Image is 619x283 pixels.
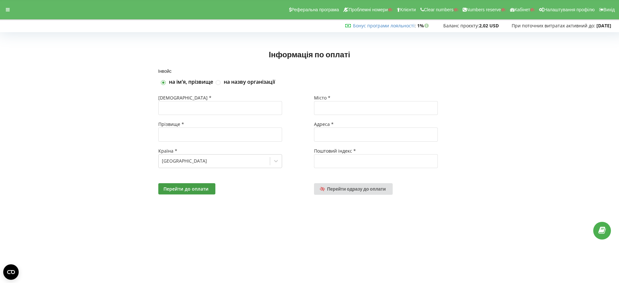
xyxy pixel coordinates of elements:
[327,186,386,192] span: Перейти одразу до оплати
[515,7,530,12] span: Кабінет
[169,79,213,86] label: на імʼя, прізвище
[443,23,479,29] span: Баланс проєкту:
[424,7,454,12] span: Clear numbers
[158,183,215,194] button: Перейти до оплати
[269,50,350,59] span: Інформація по оплаті
[224,79,275,86] label: на назву організації
[158,95,211,101] span: [DEMOGRAPHIC_DATA] *
[400,7,416,12] span: Клієнти
[512,23,595,29] span: При поточних витратах активний до:
[417,23,430,29] strong: 1%
[314,95,330,101] span: Місто *
[158,68,172,74] span: Інвойс
[291,7,339,12] span: Реферальна програма
[3,264,19,280] button: Open CMP widget
[314,183,393,195] a: Перейти одразу до оплати
[544,7,594,12] span: Налаштування профілю
[314,148,356,154] span: Поштовий індекс *
[353,23,416,29] span: :
[158,121,184,127] span: Прізвище *
[479,23,499,29] strong: 2,02 USD
[467,7,501,12] span: Numbers reserve
[163,186,209,192] span: Перейти до оплати
[596,23,611,29] strong: [DATE]
[604,7,615,12] span: Вихід
[349,7,388,12] span: Проблемні номери
[314,121,334,127] span: Адреса *
[158,148,177,154] span: Країна *
[353,23,415,29] a: Бонус програми лояльності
